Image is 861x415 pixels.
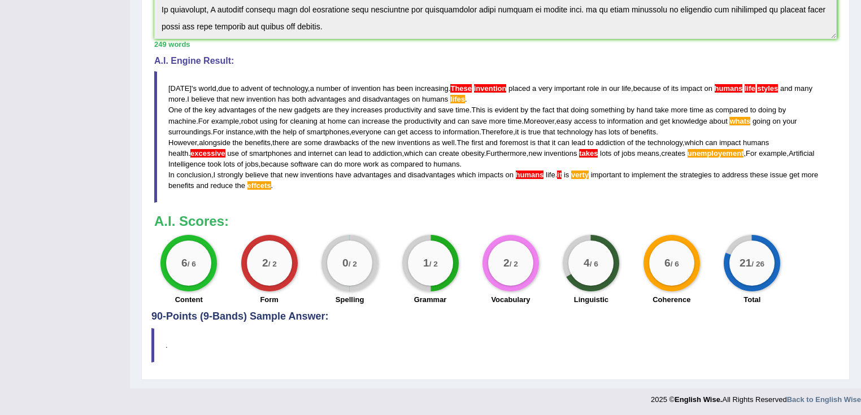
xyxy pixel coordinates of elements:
span: to [364,149,371,158]
span: advantages [308,95,346,103]
span: can [334,149,346,158]
span: on [506,171,514,179]
span: Possible spelling mistake found. (did you mean: unemployment) [688,149,744,158]
span: by [627,106,634,114]
label: Grammar [414,294,447,305]
small: / 6 [188,260,196,268]
span: An apostrophe may be missing. (did you mean: humans') [516,171,544,179]
span: In [168,171,175,179]
span: This noun is normally spelled as one word. (did you mean: lifestyles) [745,84,755,93]
span: going [753,117,771,125]
span: on [704,84,712,93]
blockquote: ' , , . , . . . . , . , . , , . , . , , . , . , . , , , , , . , . . [154,71,837,203]
span: Moreover [524,117,554,125]
span: health [168,149,188,158]
span: impact [719,138,741,147]
big: 0 [342,256,349,269]
span: work [363,160,379,168]
span: can [384,128,395,136]
span: This sentence does not start with an uppercase letter. (did you mean: It) [557,171,562,179]
span: lead [572,138,586,147]
span: productivity [404,117,441,125]
span: that [556,106,569,114]
span: help [282,128,297,136]
div: 249 words [154,39,837,50]
big: 2 [503,256,510,269]
span: new [231,95,245,103]
span: that [216,95,229,103]
span: gadgets [294,106,320,114]
span: has [595,128,607,136]
span: and [424,106,436,114]
span: the [635,138,645,147]
span: For [213,128,224,136]
span: of [627,138,633,147]
span: to [434,128,441,136]
span: they [335,106,349,114]
span: life [546,171,555,179]
span: addiction [595,138,625,147]
span: number [316,84,341,93]
big: 21 [740,256,751,269]
span: which [685,138,703,147]
span: time [455,106,469,114]
span: conclusion [176,171,211,179]
span: disadvantages [408,171,455,179]
span: for [280,117,288,125]
span: because [633,84,661,93]
span: inventions [301,171,334,179]
span: This sentence does not start with an uppercase letter. (did you mean: Excessive) [190,149,225,158]
span: using [260,117,277,125]
span: of [237,160,243,168]
span: software [290,160,318,168]
span: can [706,138,717,147]
span: important [591,171,621,179]
span: technology [647,138,682,147]
span: of [343,84,349,93]
span: jobs [245,160,259,168]
span: to [714,171,720,179]
span: fact [542,106,554,114]
span: many [794,84,812,93]
span: easy [556,117,572,125]
span: our [609,84,620,93]
span: the [267,106,277,114]
span: save [471,117,486,125]
span: strongly [218,171,243,179]
span: it [515,128,519,136]
span: to [588,138,594,147]
span: and [294,149,306,158]
span: An apostrophe may be missing. (did you mean: humans') [715,84,743,93]
span: reduce [211,181,233,190]
label: Linguistic [574,294,608,305]
small: / 2 [268,260,276,268]
span: to [425,160,432,168]
span: I [214,171,216,179]
span: and [645,117,658,125]
span: very [538,84,553,93]
span: due [218,84,231,93]
span: of [265,84,271,93]
small: / 6 [671,260,679,268]
span: your [782,117,797,125]
span: time [508,117,522,125]
span: a [310,84,314,93]
span: It seems that the correct verb form here is “take”. (did you mean: take) [579,149,598,158]
span: knowledge [672,117,707,125]
span: get [660,117,670,125]
span: Artificial [789,149,815,158]
span: key [205,106,216,114]
span: the [193,106,203,114]
span: Possible spelling mistake found. (did you mean: very) [571,171,589,179]
span: it [552,138,556,147]
span: humans [743,138,769,147]
span: advantages [354,171,392,179]
span: new [528,149,542,158]
span: advantages [218,106,256,114]
span: evident [495,106,519,114]
span: true [528,128,541,136]
span: as [381,160,389,168]
span: to [233,84,239,93]
span: something [591,106,625,114]
span: and [485,138,498,147]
